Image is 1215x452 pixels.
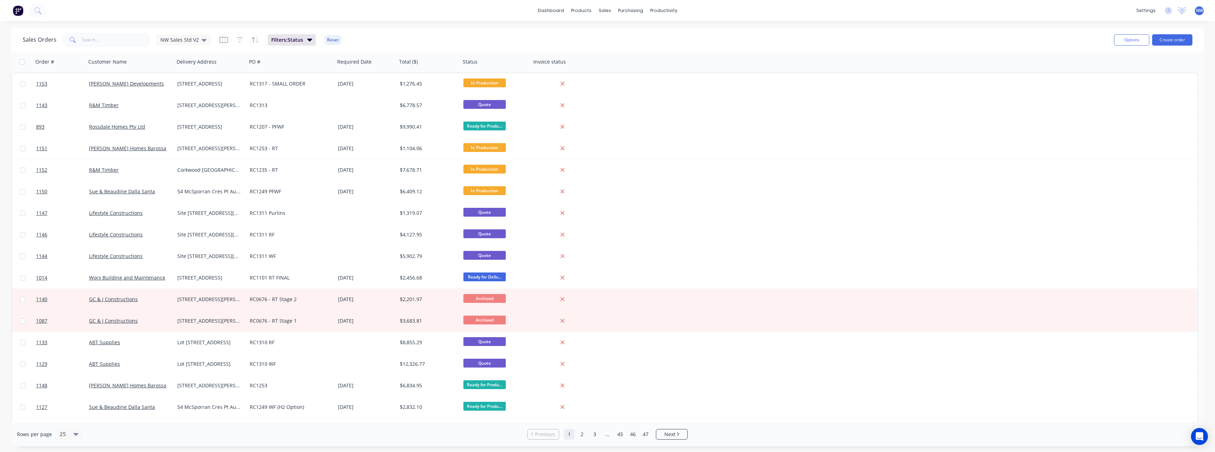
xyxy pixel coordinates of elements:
div: productivity [647,5,681,16]
span: 1153 [36,80,47,87]
a: Worx Building and Maintenance [89,274,165,281]
div: RC1310 WF [250,360,328,368]
a: Lifestyle Constructions [89,210,143,216]
div: [DATE] [338,317,394,324]
a: [PERSON_NAME] Developments [89,80,164,87]
span: NW Sales Std V2 [160,36,199,43]
div: [STREET_ADDRESS][PERSON_NAME] [177,296,241,303]
div: [STREET_ADDRESS] [177,123,241,130]
div: Delivery Address [177,58,217,65]
div: $7,678.71 [400,166,455,174]
span: In Production [463,143,506,152]
a: Sue & Beaudine Dalla Santa [89,188,155,195]
span: In Production [463,165,506,174]
span: 893 [36,123,45,130]
span: In Production [463,186,506,195]
a: Page 45 [615,429,626,440]
div: [STREET_ADDRESS][PERSON_NAME] [177,317,241,324]
div: [DATE] [338,145,394,152]
div: 54 McSporran Cres Pt Augusta [177,404,241,411]
div: $9,990.41 [400,123,455,130]
div: $1,276.45 [400,80,455,87]
span: Quote [463,100,506,109]
div: [DATE] [338,382,394,389]
div: Invoice status [533,58,566,65]
a: 1133 [36,332,89,353]
a: Previous page [528,431,559,438]
div: Order # [35,58,54,65]
a: 893 [36,116,89,137]
span: Quote [463,251,506,260]
span: 1087 [36,317,47,324]
span: Ready for Produ... [463,122,506,130]
div: [DATE] [338,188,394,195]
a: 1152 [36,159,89,181]
a: 1153 [36,73,89,94]
div: [DATE] [338,274,394,281]
a: [PERSON_NAME] Homes Barossa [89,382,166,389]
div: RC1249 WF (H2 Option) [250,404,328,411]
a: GC & J Constructions [89,296,138,303]
div: Site [STREET_ADDRESS][PERSON_NAME][PERSON_NAME] [177,253,241,260]
div: purchasing [615,5,647,16]
div: $12,326.77 [400,360,455,368]
span: 1144 [36,253,47,260]
div: $1,104.06 [400,145,455,152]
a: 1149 [36,418,89,439]
div: RC1317 - SMALL ORDER [250,80,328,87]
a: 1140 [36,289,89,310]
h1: Sales Orders [23,36,57,43]
a: ABT Supplies [89,360,120,367]
a: R&M Timber [89,166,119,173]
div: [STREET_ADDRESS][PERSON_NAME][PERSON_NAME] [177,102,241,109]
a: [PERSON_NAME] Homes Barossa [89,145,166,152]
span: Quote [463,208,506,217]
div: Status [463,58,478,65]
div: [STREET_ADDRESS][PERSON_NAME] [177,145,241,152]
a: R&M Timber [89,102,119,108]
span: 1133 [36,339,47,346]
a: Page 46 [628,429,638,440]
span: Archived [463,316,506,324]
div: settings [1133,5,1159,16]
div: RC0676 - RT Stage 1 [250,317,328,324]
a: 1087 [36,310,89,331]
div: $4,127.95 [400,231,455,238]
span: Previous [535,431,555,438]
span: Ready for Deliv... [463,272,506,281]
span: 1127 [36,404,47,411]
div: [DATE] [338,80,394,87]
div: [DATE] [338,296,394,303]
div: Lot [STREET_ADDRESS] [177,360,241,368]
input: Search... [82,33,151,47]
div: Required Date [337,58,372,65]
span: 1143 [36,102,47,109]
span: Ready for Produ... [463,402,506,411]
a: Jump forward [602,429,613,440]
span: Archived [463,294,506,303]
div: Site [STREET_ADDRESS][PERSON_NAME][PERSON_NAME] [177,231,241,238]
div: Site [STREET_ADDRESS][PERSON_NAME][PERSON_NAME] [177,210,241,217]
div: $6,834.95 [400,382,455,389]
div: PO # [249,58,260,65]
div: products [568,5,595,16]
div: $2,201.97 [400,296,455,303]
div: Total ($) [399,58,418,65]
span: 1151 [36,145,47,152]
button: Create order [1152,34,1192,46]
div: [STREET_ADDRESS][PERSON_NAME] [177,382,241,389]
span: 1129 [36,360,47,368]
a: 1148 [36,375,89,396]
span: Quote [463,229,506,238]
span: Filters: Status [271,36,303,43]
div: sales [595,5,615,16]
div: $2,456.68 [400,274,455,281]
span: Next [664,431,675,438]
a: Lifestyle Constructions [89,231,143,238]
a: 1127 [36,397,89,418]
div: [DATE] [338,404,394,411]
a: 1150 [36,181,89,202]
a: 1151 [36,138,89,159]
div: RC1207 - PFWF [250,123,328,130]
div: Customer Name [88,58,127,65]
